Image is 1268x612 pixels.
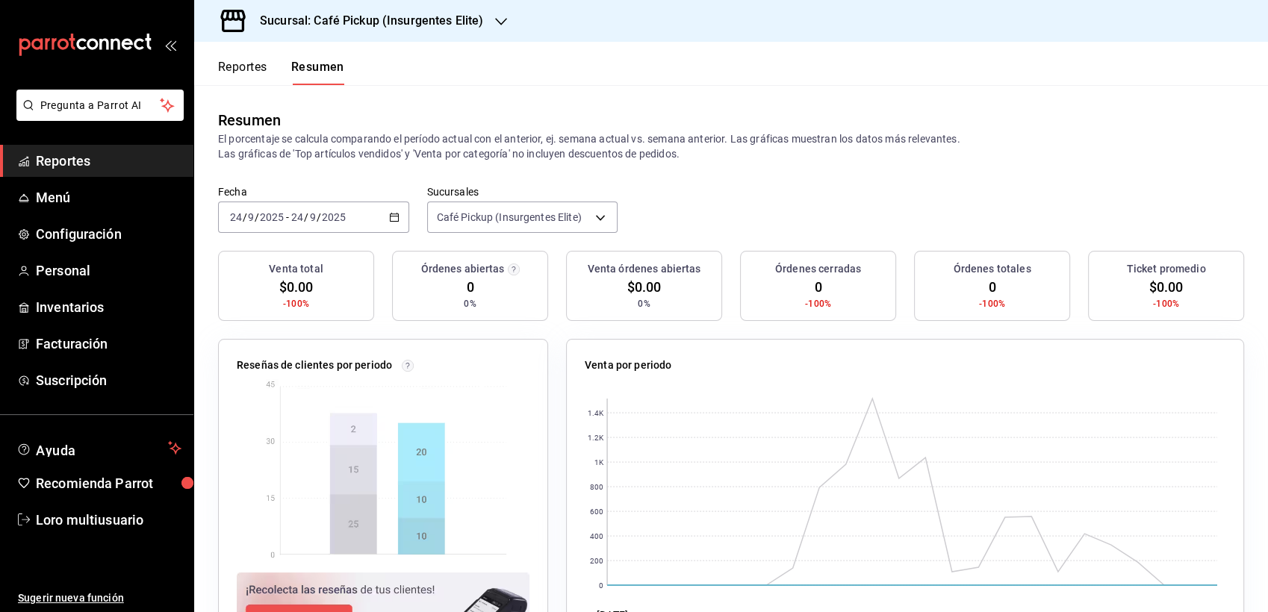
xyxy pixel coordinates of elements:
[36,512,143,528] font: Loro multiusuario
[218,187,409,197] label: Fecha
[464,297,476,310] span: 0%
[36,190,71,205] font: Menú
[16,90,184,121] button: Pregunta a Parrot AI
[36,263,90,278] font: Personal
[321,211,346,223] input: ----
[36,439,162,457] span: Ayuda
[286,211,289,223] span: -
[814,277,821,297] span: 0
[309,211,317,223] input: --
[36,336,108,352] font: Facturación
[466,277,473,297] span: 0
[638,297,650,310] span: 0%
[588,261,701,277] h3: Venta órdenes abiertas
[218,109,281,131] div: Resumen
[954,261,1031,277] h3: Órdenes totales
[594,458,604,466] text: 1K
[36,372,107,388] font: Suscripción
[1149,277,1184,297] span: $0.00
[1153,297,1179,310] span: -100%
[590,508,603,516] text: 600
[218,131,1244,161] p: El porcentaje se calcula comparando el período actual con el anterior, ej. semana actual vs. sema...
[590,483,603,491] text: 800
[420,261,504,277] h3: Órdenes abiertas
[36,153,90,169] font: Reportes
[317,211,321,223] span: /
[247,211,255,223] input: --
[427,187,618,197] label: Sucursales
[627,277,662,297] span: $0.00
[279,277,314,297] span: $0.00
[10,108,184,124] a: Pregunta a Parrot AI
[290,211,304,223] input: --
[218,60,344,85] div: Pestañas de navegación
[437,210,582,225] span: Café Pickup (Insurgentes Elite)
[585,357,671,373] p: Venta por periodo
[255,211,259,223] span: /
[229,211,243,223] input: --
[243,211,247,223] span: /
[805,297,831,310] span: -100%
[587,434,603,442] text: 1.2K
[18,592,124,604] font: Sugerir nueva función
[248,12,483,30] h3: Sucursal: Café Pickup (Insurgentes Elite)
[259,211,285,223] input: ----
[218,60,267,75] font: Reportes
[291,60,344,85] button: Resumen
[979,297,1005,310] span: -100%
[36,475,153,491] font: Recomienda Parrot
[269,261,323,277] h3: Venta total
[775,261,861,277] h3: Órdenes cerradas
[164,39,176,51] button: open_drawer_menu
[304,211,308,223] span: /
[40,98,161,113] span: Pregunta a Parrot AI
[590,532,603,540] text: 400
[36,226,122,242] font: Configuración
[237,357,392,373] p: Reseñas de clientes por periodo
[587,409,603,417] text: 1.4K
[1127,261,1206,277] h3: Ticket promedio
[599,581,603,590] text: 0
[590,557,603,565] text: 200
[36,299,104,315] font: Inventarios
[988,277,995,297] span: 0
[283,297,309,310] span: -100%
